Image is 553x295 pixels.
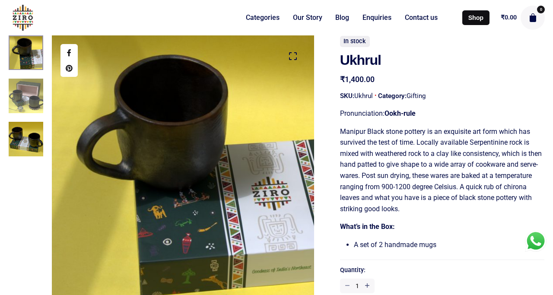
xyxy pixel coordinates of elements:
[501,14,505,21] span: ₹
[340,92,376,100] span: SKU:
[405,13,438,22] span: Contact us
[340,75,375,84] bdi: 1,400.00
[354,241,436,249] span: A set of 2 handmade mugs
[340,222,395,231] strong: What’s in the Box:
[501,14,517,21] a: ₹0.00
[537,6,545,13] span: 0
[9,122,43,156] img: Ukhrul
[340,36,370,47] span: In stock
[501,14,517,21] bdi: 0.00
[462,10,489,25] a: Shop
[398,8,444,27] a: Contact us
[407,92,426,100] a: Gifting
[329,8,356,27] a: Blog
[378,92,426,100] span: Category:
[8,1,38,34] a: ZIRO
[340,265,375,275] label: Quantity:
[335,13,349,22] span: Blog
[340,52,544,68] h1: Ukhrul
[340,126,544,215] p: Manipur Black stone pottery is an exquisite art form which has survived the test of time. Locally...
[340,75,345,84] span: ₹
[340,108,544,119] p: Pronunciation:
[246,13,280,22] span: Categories
[521,6,545,30] button: cart
[286,8,329,27] a: Our Story
[362,13,391,22] span: Enquiries
[9,79,43,113] img: Ukhrul
[525,230,547,252] div: WhatsApp us
[354,92,373,100] span: Ukhrul
[239,8,286,27] a: Categories
[293,13,322,22] span: Our Story
[356,8,398,27] a: Enquiries
[385,109,416,117] strong: Ookh-rule
[8,5,38,31] img: ZIRO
